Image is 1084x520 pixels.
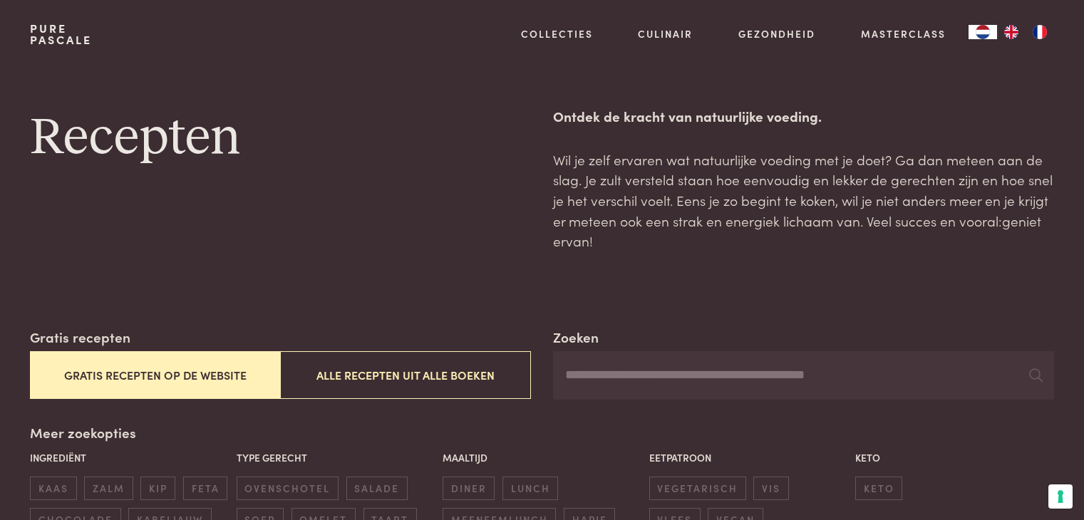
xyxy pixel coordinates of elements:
[969,25,1054,39] aside: Language selected: Nederlands
[30,351,280,399] button: Gratis recepten op de website
[969,25,997,39] div: Language
[280,351,530,399] button: Alle recepten uit alle boeken
[346,477,408,500] span: salade
[30,327,130,348] label: Gratis recepten
[443,477,495,500] span: diner
[753,477,788,500] span: vis
[30,23,92,46] a: PurePascale
[861,26,946,41] a: Masterclass
[1048,484,1073,509] button: Uw voorkeuren voor toestemming voor trackingtechnologieën
[30,477,76,500] span: kaas
[997,25,1026,39] a: EN
[969,25,997,39] a: NL
[1026,25,1054,39] a: FR
[140,477,175,500] span: kip
[649,477,746,500] span: vegetarisch
[738,26,815,41] a: Gezondheid
[649,450,848,465] p: Eetpatroon
[84,477,133,500] span: zalm
[443,450,641,465] p: Maaltijd
[521,26,593,41] a: Collecties
[553,106,822,125] strong: Ontdek de kracht van natuurlijke voeding.
[997,25,1054,39] ul: Language list
[502,477,558,500] span: lunch
[638,26,693,41] a: Culinair
[30,106,530,170] h1: Recepten
[553,150,1053,251] p: Wil je zelf ervaren wat natuurlijke voeding met je doet? Ga dan meteen aan de slag. Je zult verst...
[237,450,435,465] p: Type gerecht
[855,477,902,500] span: keto
[553,327,599,348] label: Zoeken
[237,477,339,500] span: ovenschotel
[183,477,227,500] span: feta
[855,450,1054,465] p: Keto
[30,450,229,465] p: Ingrediënt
